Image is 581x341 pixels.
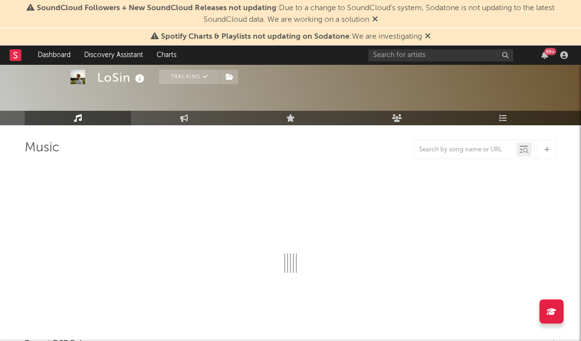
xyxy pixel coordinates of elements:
span: Spotify Charts & Playlists not updating on Sodatone [161,33,349,41]
span: : We are investigating [161,33,422,41]
div: LoSin [97,70,147,86]
span: : Due to a change to SoundCloud's system, Sodatone is not updating to the latest SoundCloud data.... [37,4,554,24]
input: Search by song name or URL [414,146,516,154]
span: SoundCloud Followers + New SoundCloud Releases not updating [37,4,276,12]
a: Dashboard [31,45,77,65]
a: Charts [150,45,183,65]
button: Tracking [159,70,219,84]
button: 99+ [541,51,548,59]
span: Dismiss [372,16,378,24]
input: Search for artists [368,49,513,61]
span: Dismiss [425,33,431,41]
a: Discovery Assistant [77,45,150,65]
div: 99 + [544,48,556,55]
